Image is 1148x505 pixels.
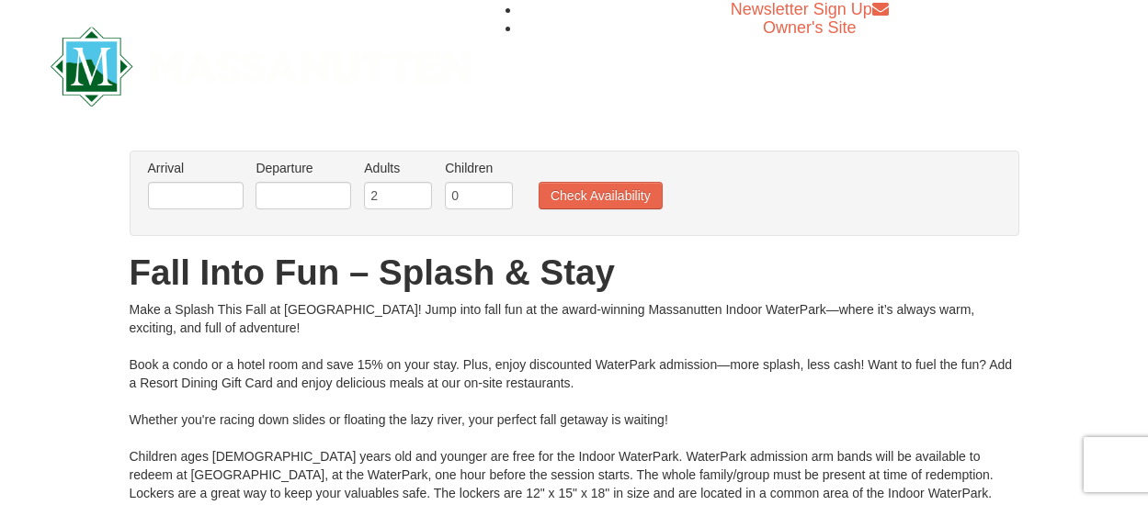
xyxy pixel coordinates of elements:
[364,159,432,177] label: Adults
[445,159,513,177] label: Children
[51,27,472,107] img: Massanutten Resort Logo
[130,254,1019,291] h1: Fall Into Fun – Splash & Stay
[256,159,351,177] label: Departure
[51,42,472,85] a: Massanutten Resort
[148,159,244,177] label: Arrival
[763,18,856,37] a: Owner's Site
[539,182,663,209] button: Check Availability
